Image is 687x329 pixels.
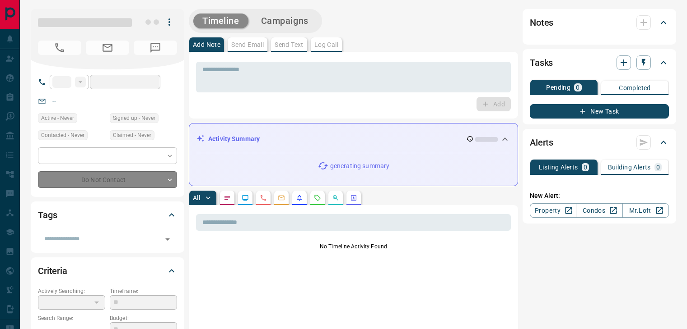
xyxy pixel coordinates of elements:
span: Active - Never [41,114,74,123]
a: Mr.Loft [622,203,669,218]
svg: Lead Browsing Activity [242,194,249,201]
p: Listing Alerts [539,164,578,170]
h2: Tags [38,208,57,222]
p: Activity Summary [208,134,260,144]
a: Condos [576,203,622,218]
p: Pending [546,84,570,91]
div: Tags [38,204,177,226]
h2: Criteria [38,264,67,278]
a: Property [530,203,576,218]
svg: Requests [314,194,321,201]
h2: Notes [530,15,553,30]
h2: Tasks [530,55,553,70]
div: Notes [530,12,669,33]
p: Completed [619,85,651,91]
div: Activity Summary [196,131,510,147]
p: No Timeline Activity Found [196,242,511,251]
div: Do Not Contact [38,171,177,188]
div: Alerts [530,132,669,153]
span: No Number [38,41,81,55]
div: Criteria [38,260,177,282]
p: Search Range: [38,314,105,322]
p: Budget: [110,314,177,322]
p: Building Alerts [608,164,651,170]
span: Contacted - Never [41,131,84,140]
p: generating summary [330,161,389,171]
span: Signed up - Never [113,114,155,123]
p: All [193,195,200,201]
h2: Alerts [530,135,553,150]
p: Timeframe: [110,287,177,295]
svg: Emails [278,194,285,201]
p: 0 [584,164,587,170]
span: No Number [134,41,177,55]
button: Campaigns [252,14,318,28]
button: Timeline [193,14,248,28]
span: Claimed - Never [113,131,151,140]
p: Add Note [193,41,220,48]
button: New Task [530,104,669,119]
p: 0 [576,84,580,91]
span: No Email [86,41,129,55]
a: -- [52,97,56,105]
svg: Opportunities [332,194,339,201]
svg: Listing Alerts [296,194,303,201]
p: 0 [656,164,660,170]
p: New Alert: [530,191,669,201]
svg: Notes [224,194,231,201]
div: Tasks [530,52,669,73]
svg: Calls [260,194,267,201]
svg: Agent Actions [350,194,357,201]
button: Open [161,233,174,246]
p: Actively Searching: [38,287,105,295]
